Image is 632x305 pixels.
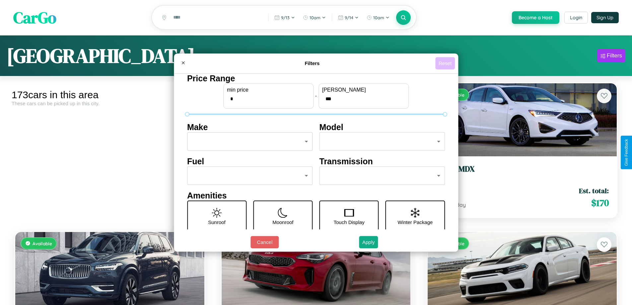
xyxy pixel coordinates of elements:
[591,12,619,23] button: Sign Up
[607,52,622,59] div: Filters
[322,87,405,93] label: [PERSON_NAME]
[591,196,609,209] span: $ 170
[315,91,317,100] p: -
[281,15,290,20] span: 9 / 13
[187,122,313,132] h4: Make
[33,241,52,246] span: Available
[272,218,293,227] p: Moonroof
[436,164,609,174] h3: Acura MDX
[512,11,559,24] button: Become a Host
[624,139,629,166] div: Give Feedback
[7,42,195,69] h1: [GEOGRAPHIC_DATA]
[373,15,384,20] span: 10am
[333,218,364,227] p: Touch Display
[319,157,445,166] h4: Transmission
[208,218,226,227] p: Sunroof
[359,236,378,248] button: Apply
[579,186,609,195] span: Est. total:
[13,7,56,29] span: CarGo
[187,157,313,166] h4: Fuel
[597,49,625,62] button: Filters
[271,12,298,23] button: 9/13
[435,57,455,69] button: Reset
[187,74,445,83] h4: Price Range
[564,12,588,24] button: Login
[398,218,433,227] p: Winter Package
[319,122,445,132] h4: Model
[187,191,445,200] h4: Amenities
[363,12,393,23] button: 10am
[227,87,310,93] label: min price
[189,60,435,66] h4: Filters
[335,12,362,23] button: 9/14
[300,12,329,23] button: 10am
[452,201,466,208] span: / day
[250,236,279,248] button: Cancel
[12,101,208,106] div: These cars can be picked up in this city.
[12,89,208,101] div: 173 cars in this area
[345,15,353,20] span: 9 / 14
[310,15,320,20] span: 10am
[436,164,609,181] a: Acura MDX2014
